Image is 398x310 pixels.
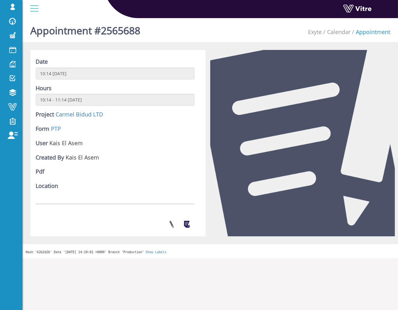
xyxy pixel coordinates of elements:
[66,154,99,161] span: 160291
[49,139,83,147] span: 160291
[146,250,166,254] a: Show Labels
[351,28,390,36] li: Appointment
[36,139,48,147] label: User
[51,125,61,132] a: PTP
[327,28,351,36] a: Calendar
[308,28,322,36] a: Exyte
[56,111,103,118] a: Carmel Bidud LTD
[26,250,144,254] span: Hash '62b2d2b' Date '[DATE] 14:10:01 +0000' Branch 'Production'
[36,125,49,133] label: Form
[36,84,52,92] label: Hours
[30,16,140,42] h1: Appointment #2565688
[36,111,54,119] label: Project
[36,168,44,176] label: Pdf
[36,182,58,190] label: Location
[36,154,64,162] label: Created By
[36,58,48,66] label: Date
